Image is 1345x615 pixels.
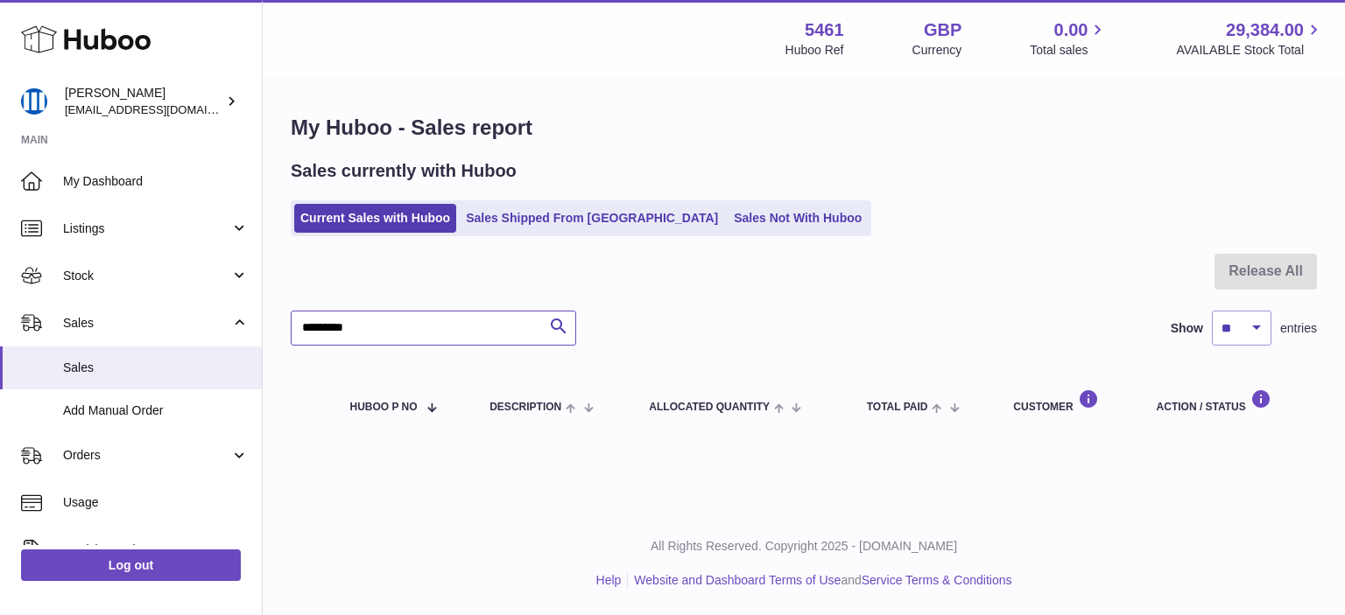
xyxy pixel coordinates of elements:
span: Orders [63,447,230,464]
span: ALLOCATED Quantity [649,402,770,413]
div: Huboo Ref [785,42,844,59]
span: Total paid [867,402,928,413]
p: All Rights Reserved. Copyright 2025 - [DOMAIN_NAME] [277,538,1331,555]
span: Sales [63,315,230,332]
a: Log out [21,549,241,581]
span: entries [1280,320,1317,337]
span: 29,384.00 [1226,18,1304,42]
span: Description [489,402,561,413]
a: 29,384.00 AVAILABLE Stock Total [1176,18,1324,59]
h1: My Huboo - Sales report [291,114,1317,142]
span: Total sales [1030,42,1108,59]
span: Invoicing and Payments [63,542,230,558]
span: 0.00 [1054,18,1088,42]
a: Sales Not With Huboo [728,204,868,233]
div: Customer [1013,389,1121,413]
li: and [628,572,1011,589]
a: Website and Dashboard Terms of Use [634,573,841,587]
span: Sales [63,360,249,376]
a: Current Sales with Huboo [294,204,456,233]
strong: 5461 [805,18,844,42]
span: Listings [63,220,230,237]
h2: Sales currently with Huboo [291,159,517,183]
a: 0.00 Total sales [1030,18,1108,59]
a: Service Terms & Conditions [862,573,1012,587]
span: Add Manual Order [63,402,249,419]
a: Sales Shipped From [GEOGRAPHIC_DATA] [460,204,724,233]
div: Action / Status [1157,389,1299,413]
a: Help [596,573,622,587]
strong: GBP [924,18,961,42]
img: oksana@monimoto.com [21,88,47,115]
span: [EMAIL_ADDRESS][DOMAIN_NAME] [65,102,257,116]
div: Currency [912,42,962,59]
div: [PERSON_NAME] [65,85,222,118]
label: Show [1171,320,1203,337]
span: My Dashboard [63,173,249,190]
span: AVAILABLE Stock Total [1176,42,1324,59]
span: Huboo P no [350,402,418,413]
span: Stock [63,268,230,284]
span: Usage [63,494,249,511]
